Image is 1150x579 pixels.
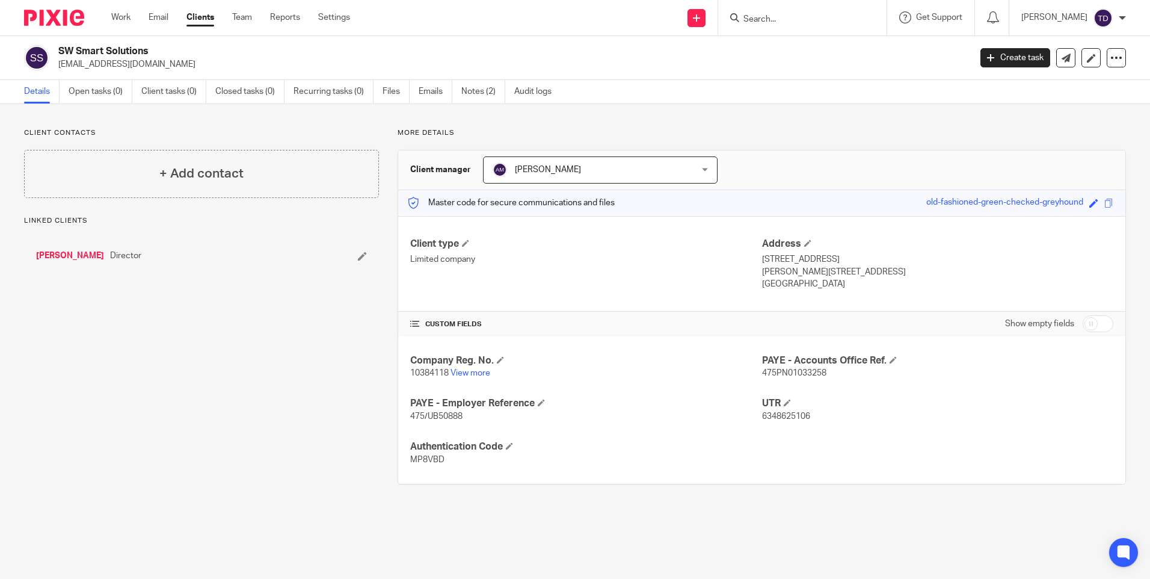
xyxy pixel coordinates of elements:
[24,80,60,104] a: Details
[110,250,141,262] span: Director
[514,80,561,104] a: Audit logs
[410,369,449,377] span: 10384118
[1093,8,1113,28] img: svg%3E
[410,253,761,265] p: Limited company
[762,238,1113,250] h4: Address
[270,11,300,23] a: Reports
[410,320,761,329] h4: CUSTOM FIELDS
[410,355,761,367] h4: Company Reg. No.
[232,11,252,23] a: Team
[410,238,761,250] h4: Client type
[762,397,1113,410] h4: UTR
[410,456,444,464] span: MP8VBD
[980,48,1050,67] a: Create task
[450,369,490,377] a: View more
[383,80,410,104] a: Files
[215,80,284,104] a: Closed tasks (0)
[461,80,505,104] a: Notes (2)
[410,397,761,410] h4: PAYE - Employer Reference
[762,355,1113,367] h4: PAYE - Accounts Office Ref.
[36,250,104,262] a: [PERSON_NAME]
[69,80,132,104] a: Open tasks (0)
[410,412,463,421] span: 475/UB50888
[762,278,1113,290] p: [GEOGRAPHIC_DATA]
[742,14,850,25] input: Search
[762,369,826,377] span: 475PN01033258
[159,164,244,183] h4: + Add contact
[24,216,379,226] p: Linked clients
[916,13,962,22] span: Get Support
[186,11,214,23] a: Clients
[24,45,49,70] img: svg%3E
[762,266,1113,278] p: [PERSON_NAME][STREET_ADDRESS]
[407,197,615,209] p: Master code for secure communications and files
[111,11,131,23] a: Work
[1021,11,1087,23] p: [PERSON_NAME]
[410,441,761,453] h4: Authentication Code
[58,45,781,58] h2: SW Smart Solutions
[762,412,810,421] span: 6348625106
[141,80,206,104] a: Client tasks (0)
[1005,318,1074,330] label: Show empty fields
[24,128,379,138] p: Client contacts
[398,128,1126,138] p: More details
[58,58,962,70] p: [EMAIL_ADDRESS][DOMAIN_NAME]
[294,80,374,104] a: Recurring tasks (0)
[318,11,350,23] a: Settings
[419,80,452,104] a: Emails
[493,163,507,177] img: svg%3E
[762,253,1113,265] p: [STREET_ADDRESS]
[24,10,84,26] img: Pixie
[515,166,581,174] span: [PERSON_NAME]
[410,164,471,176] h3: Client manager
[926,196,1083,210] div: old-fashioned-green-checked-greyhound
[149,11,168,23] a: Email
